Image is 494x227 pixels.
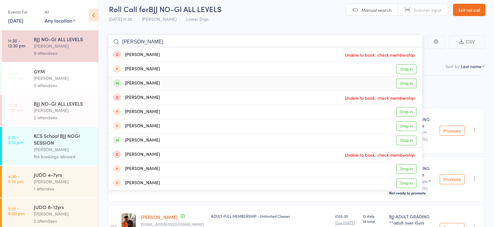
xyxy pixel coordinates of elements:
a: Drop in [396,178,416,188]
a: [DATE] [8,17,23,24]
a: Drop in [396,64,416,74]
div: 5 attendees [34,114,93,121]
time: 11:30 - 12:30 pm [8,38,25,48]
div: No bookings allowed [34,153,93,160]
small: sebgarcia4@gmail.com [141,222,206,226]
div: Purple [417,179,428,183]
span: Unable to book: check membership [343,50,416,59]
span: [DATE] 11:30 [109,16,132,22]
span: Unable to book: check membership [343,150,416,159]
div: BJJ NO-GI ALL LEVELS [34,36,93,42]
small: Due [DATE] [335,220,358,225]
span: Manual search [362,7,392,13]
time: 4:30 - 5:15 pm [8,174,24,184]
div: [PERSON_NAME] [34,75,93,82]
time: 5:15 - 6:00 pm [8,206,25,216]
div: 9 attendees [34,50,93,57]
div: [PERSON_NAME] [113,123,160,130]
button: Promote [440,174,465,184]
div: Not ready to promote [389,190,435,195]
input: Search by name [108,35,423,49]
span: Roll Call for [109,4,149,14]
div: GYM [34,68,93,75]
span: Unable to book: check membership [343,93,416,103]
a: Drop in [396,121,416,131]
time: 11:30 - 1:45 pm [8,70,24,80]
span: Lower Dojo [186,16,209,22]
div: KCS School BJJ NOGI SESSION [34,132,93,146]
div: BJJ ADULT GRADING **adult over 15yrs [389,213,435,226]
div: [PERSON_NAME] [34,42,93,50]
div: [PERSON_NAME] [113,180,160,187]
span: Scanner input [414,7,442,13]
div: [PERSON_NAME] [34,178,93,185]
div: At [45,7,75,17]
div: [PERSON_NAME] [113,165,160,172]
div: Events for [8,7,38,17]
div: [PERSON_NAME] [34,146,93,153]
div: Blue 1S [411,130,424,134]
div: Any location [45,17,75,24]
div: [PERSON_NAME] [113,137,160,144]
div: [PERSON_NAME] [113,66,160,73]
div: [PERSON_NAME] [113,151,160,158]
span: 19 total [363,219,384,224]
a: Drop in [396,107,416,117]
div: [PERSON_NAME] [113,51,160,59]
div: 2 attendees [34,217,93,225]
div: [PERSON_NAME] [113,94,160,101]
div: 1 attendee [34,185,93,192]
a: Drop in [396,136,416,145]
div: [PERSON_NAME] [113,80,160,87]
button: CSV [449,35,485,49]
a: Drop in [396,164,416,174]
div: Last name [461,63,482,69]
a: 11:30 -1:45 pmGYM[PERSON_NAME]0 attendees [2,63,98,94]
a: Exit roll call [453,4,485,16]
label: Sort by [446,63,460,69]
div: JUDO 8-12yrs [34,203,93,210]
time: 12:30 - 1:30 pm [8,103,23,112]
a: 11:30 -12:30 pmBJJ NO-GI ALL LEVELS[PERSON_NAME]9 attendees [2,30,98,62]
span: [PERSON_NAME] [142,16,177,22]
a: [PERSON_NAME] [141,214,177,220]
a: 4:30 -5:15 pmJUDO 4-7yrs[PERSON_NAME]1 attendee [2,166,98,198]
div: 0 attendees [34,82,93,89]
span: BJJ NO-GI ALL LEVELS [149,4,222,14]
a: Drop in [396,79,416,88]
a: 12:30 -1:30 pmBJJ NO-GI ALL LEVELS[PERSON_NAME]5 attendees [2,95,98,126]
span: 12 style [363,213,384,219]
div: [PERSON_NAME] [113,108,160,116]
div: [PERSON_NAME] [34,210,93,217]
div: [PERSON_NAME] [34,107,93,114]
time: 2:15 - 3:15 pm [8,135,23,145]
div: JUDO 4-7yrs [34,171,93,178]
a: 2:15 -3:15 pmKCS School BJJ NOGI SESSION[PERSON_NAME]No bookings allowed [2,127,98,165]
button: Promote [440,126,465,136]
div: BJJ NO-GI ALL LEVELS [34,100,93,107]
div: ADULT FULL MEMBERSHIP - Unlimited Classes [211,213,330,219]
